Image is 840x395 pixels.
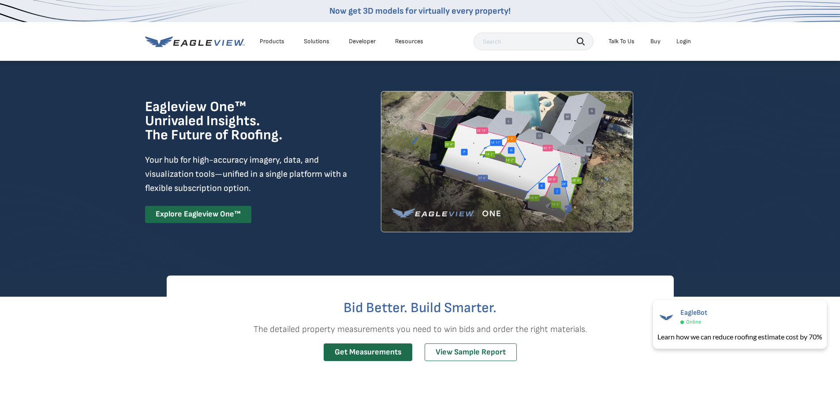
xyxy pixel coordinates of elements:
[657,309,675,326] img: EagleBot
[324,343,412,361] a: Get Measurements
[676,37,691,45] div: Login
[680,309,707,317] span: EagleBot
[329,6,511,16] a: Now get 3D models for virtually every property!
[657,332,822,342] div: Learn how we can reduce roofing estimate cost by 70%
[395,37,423,45] div: Resources
[145,153,349,195] p: Your hub for high-accuracy imagery, data, and visualization tools—unified in a single platform wi...
[686,319,701,325] span: Online
[260,37,284,45] div: Products
[167,322,674,336] p: The detailed property measurements you need to win bids and order the right materials.
[349,37,376,45] a: Developer
[145,100,327,142] h1: Eagleview One™ Unrivaled Insights. The Future of Roofing.
[474,33,594,50] input: Search
[650,37,661,45] a: Buy
[167,301,674,315] h2: Bid Better. Build Smarter.
[609,37,635,45] div: Talk To Us
[304,37,329,45] div: Solutions
[145,206,251,223] a: Explore Eagleview One™
[425,343,517,361] a: View Sample Report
